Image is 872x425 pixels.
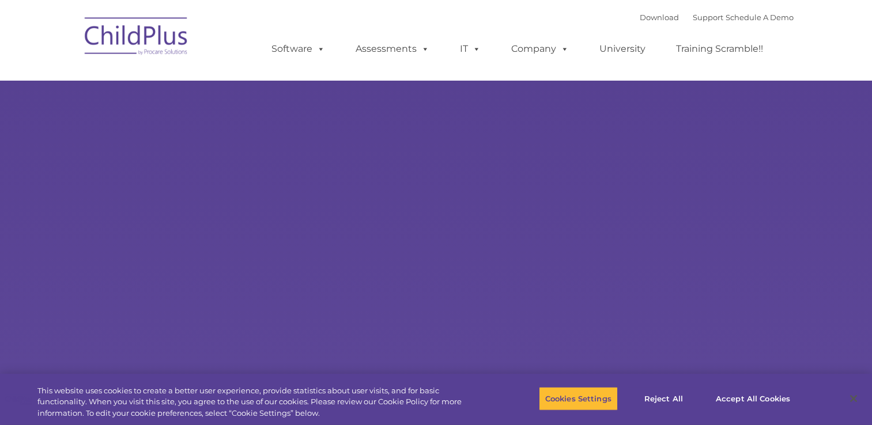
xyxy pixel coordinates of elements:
button: Accept All Cookies [709,386,796,411]
a: Training Scramble!! [665,37,775,60]
a: Assessments [344,37,441,60]
a: Software [260,37,337,60]
a: University [588,37,657,60]
a: Support [693,13,723,22]
a: Schedule A Demo [726,13,794,22]
div: This website uses cookies to create a better user experience, provide statistics about user visit... [37,385,480,419]
img: ChildPlus by Procare Solutions [79,9,194,67]
a: IT [448,37,492,60]
button: Reject All [628,386,700,411]
a: Company [500,37,580,60]
button: Cookies Settings [539,386,618,411]
button: Close [841,386,866,411]
font: | [640,13,794,22]
a: Download [640,13,679,22]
